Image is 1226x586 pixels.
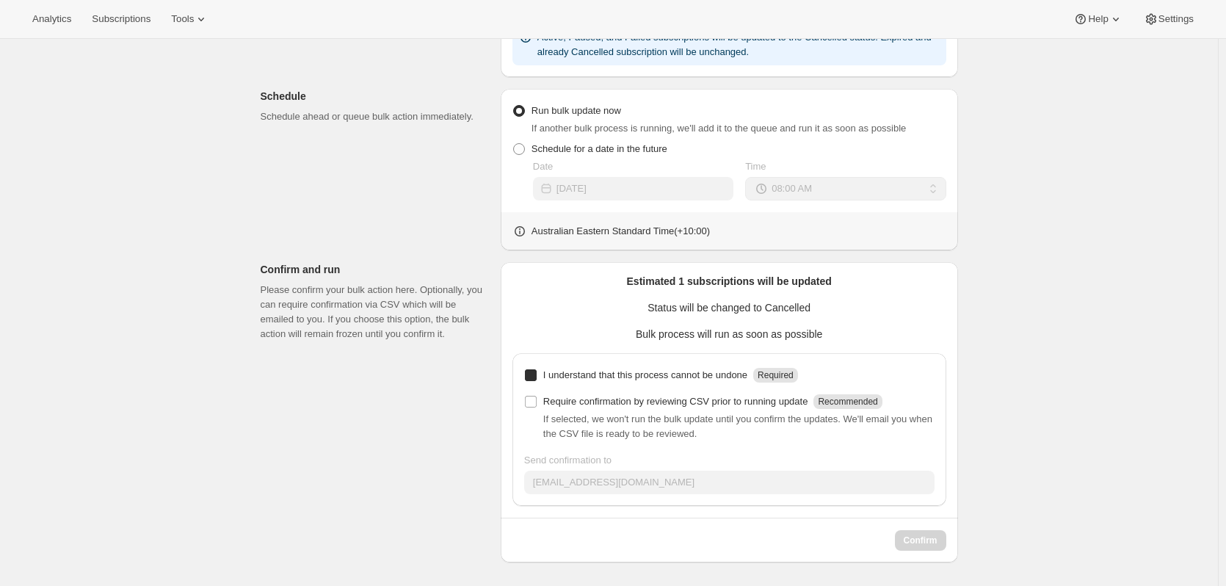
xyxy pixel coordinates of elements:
span: Schedule for a date in the future [532,143,667,154]
p: Please confirm your bulk action here. Optionally, you can require confirmation via CSV which will... [261,283,489,341]
p: Australian Eastern Standard Time ( +10 : 00 ) [532,224,710,239]
p: I understand that this process cannot be undone [543,368,747,383]
p: Bulk process will run as soon as possible [512,327,946,341]
span: Tools [171,13,194,25]
span: Time [745,161,766,172]
button: Help [1064,9,1131,29]
button: Analytics [23,9,80,29]
span: Required [758,370,794,380]
p: Estimated 1 subscriptions will be updated [512,274,946,289]
p: Status will be changed to Cancelled [512,300,946,315]
p: Confirm and run [261,262,489,277]
span: Help [1088,13,1108,25]
span: Settings [1158,13,1194,25]
span: Analytics [32,13,71,25]
button: Tools [162,9,217,29]
span: Subscriptions [92,13,150,25]
span: Date [533,161,553,172]
p: Active, Paused, and Failed subscriptions will be updated to the Cancelled status. Expired and alr... [537,30,940,59]
span: If selected, we won't run the bulk update until you confirm the updates. We'll email you when the... [543,413,932,439]
button: Subscriptions [83,9,159,29]
p: Schedule ahead or queue bulk action immediately. [261,109,489,124]
span: Run bulk update now [532,105,621,116]
button: Settings [1135,9,1203,29]
p: Schedule [261,89,489,104]
span: Recommended [818,397,877,407]
span: If another bulk process is running, we'll add it to the queue and run it as soon as possible [532,123,907,134]
p: Require confirmation by reviewing CSV prior to running update [543,394,808,409]
span: Send confirmation to [524,455,612,466]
